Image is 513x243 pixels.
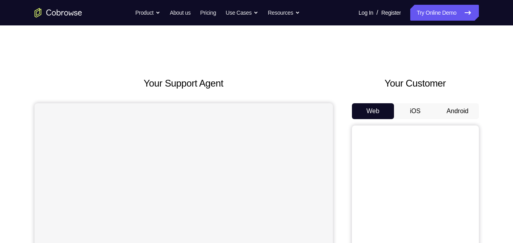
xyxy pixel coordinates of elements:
[135,5,160,21] button: Product
[352,103,394,119] button: Web
[352,76,479,91] h2: Your Customer
[200,5,216,21] a: Pricing
[436,103,479,119] button: Android
[268,5,300,21] button: Resources
[226,5,258,21] button: Use Cases
[35,8,82,17] a: Go to the home page
[381,5,401,21] a: Register
[394,103,436,119] button: iOS
[170,5,190,21] a: About us
[35,76,333,91] h2: Your Support Agent
[377,8,378,17] span: /
[359,5,373,21] a: Log In
[410,5,478,21] a: Try Online Demo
